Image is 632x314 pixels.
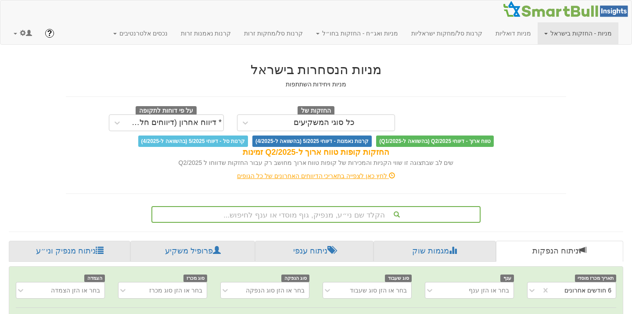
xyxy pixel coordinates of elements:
a: נכסים אלטרנטיבים [107,22,174,44]
span: טווח ארוך - דיווחי Q2/2025 (בהשוואה ל-Q1/2025) [376,136,494,147]
a: קרנות סל/מחקות זרות [237,22,309,44]
span: סוג שעבוד [385,275,412,282]
a: ניתוח הנפקות [496,241,623,262]
div: הקלד שם ני״ע, מנפיק, גוף מוסדי או ענף לחיפוש... [152,207,480,222]
div: לחץ כאן לצפייה בתאריכי הדיווחים האחרונים של כל הגופים [59,171,573,180]
span: תאריך מכרז מוסדי [575,275,616,282]
span: סוג הנפקה [281,275,309,282]
span: הצמדה [84,275,105,282]
div: בחר או הזן סוג הנפקה [246,286,305,295]
span: סוג מכרז [183,275,207,282]
div: בחר או הזן סוג מכרז [149,286,202,295]
div: החזקות קופות טווח ארוך ל-Q2/2025 זמינות [66,147,566,158]
div: בחר או הזן ענף [469,286,509,295]
a: מגמות שוק [373,241,496,262]
a: מניות - החזקות בישראל [538,22,618,44]
img: Smartbull [503,0,632,18]
a: ניתוח מנפיק וני״ע [9,241,130,262]
div: 6 חודשים אחרונים [564,286,611,295]
span: ? [47,29,52,38]
div: בחר או הזן סוג שעבוד [350,286,407,295]
h2: מניות הנסחרות בישראל [66,62,566,77]
h5: מניות ויחידות השתתפות [66,81,566,88]
a: מניות דואליות [489,22,538,44]
a: קרנות נאמנות זרות [174,22,238,44]
a: ? [39,22,61,44]
span: החזקות של [298,106,334,116]
span: קרנות סל - דיווחי 5/2025 (בהשוואה ל-4/2025) [138,136,248,147]
span: ענף [500,275,514,282]
span: על פי דוחות לתקופה [136,106,197,116]
a: פרופיל משקיע [130,241,255,262]
span: קרנות נאמנות - דיווחי 5/2025 (בהשוואה ל-4/2025) [252,136,372,147]
div: שים לב שבתצוגה זו שווי הקניות והמכירות של קופות טווח ארוך מחושב רק עבור החזקות שדווחו ל Q2/2025 [66,158,566,167]
div: כל סוגי המשקיעים [294,118,355,127]
a: קרנות סל/מחקות ישראליות [405,22,489,44]
div: בחר או הזן הצמדה [51,286,100,295]
a: מניות ואג״ח - החזקות בחו״ל [309,22,405,44]
a: ניתוח ענפי [255,241,373,262]
div: * דיווח אחרון (דיווחים חלקיים) [127,118,222,127]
